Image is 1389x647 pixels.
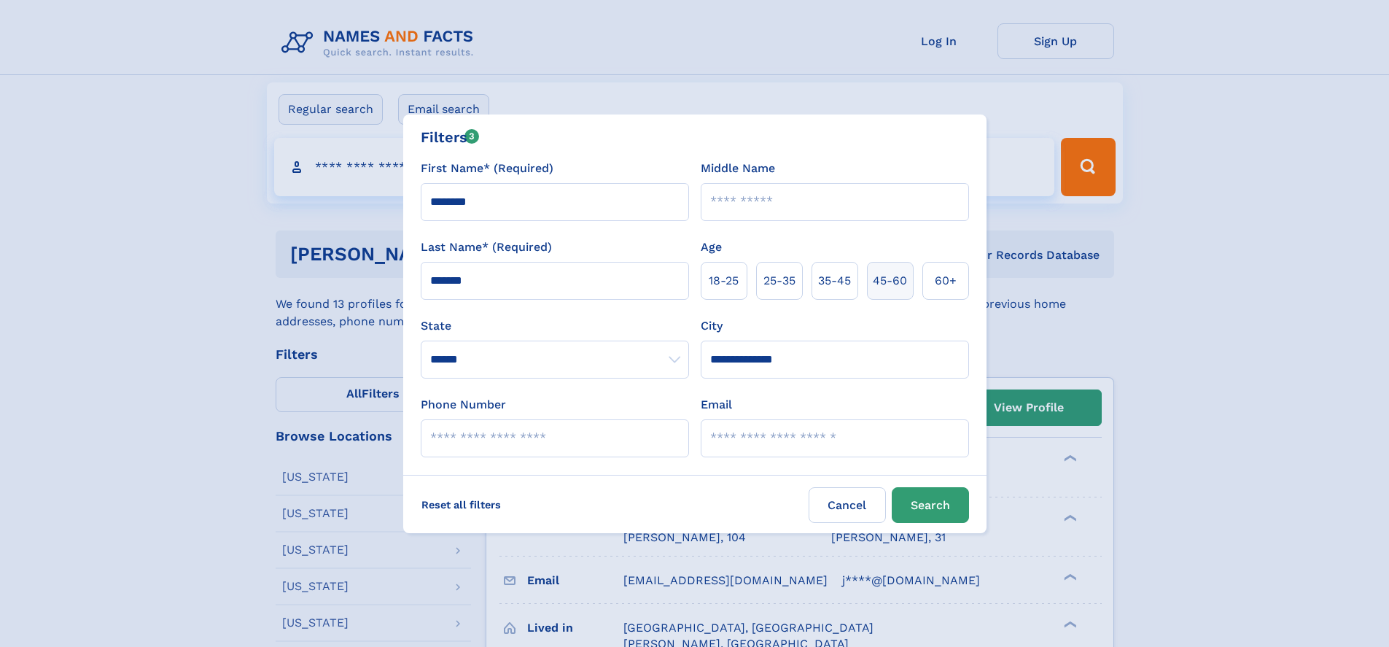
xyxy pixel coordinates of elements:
[935,272,957,290] span: 60+
[421,396,506,414] label: Phone Number
[873,272,907,290] span: 45‑60
[701,160,775,177] label: Middle Name
[421,239,552,256] label: Last Name* (Required)
[809,487,886,523] label: Cancel
[421,126,480,148] div: Filters
[412,487,510,522] label: Reset all filters
[701,396,732,414] label: Email
[763,272,795,290] span: 25‑35
[421,160,553,177] label: First Name* (Required)
[892,487,969,523] button: Search
[421,317,689,335] label: State
[709,272,739,290] span: 18‑25
[701,317,723,335] label: City
[701,239,722,256] label: Age
[818,272,851,290] span: 35‑45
